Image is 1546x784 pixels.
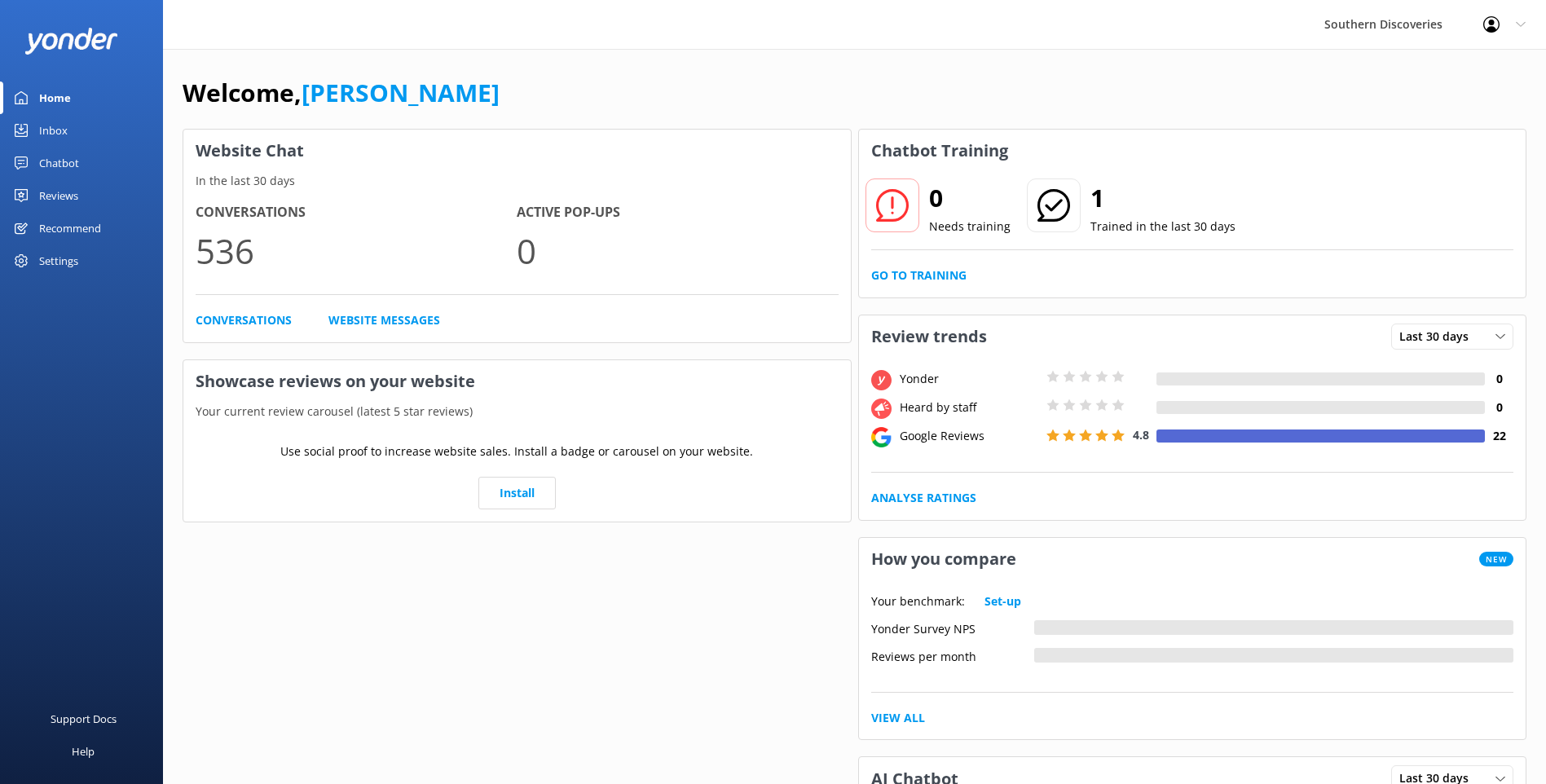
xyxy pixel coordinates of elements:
[871,709,925,727] a: View All
[517,223,838,278] p: 0
[39,179,78,212] div: Reviews
[39,244,78,277] div: Settings
[871,266,967,284] a: Go to Training
[871,489,976,507] a: Analyse Ratings
[871,592,965,610] p: Your benchmark:
[183,360,851,403] h3: Showcase reviews on your website
[871,620,1034,635] div: Yonder Survey NPS
[896,427,1042,445] div: Google Reviews
[302,76,500,109] a: [PERSON_NAME]
[478,477,556,509] a: Install
[1133,427,1149,443] span: 4.8
[1479,552,1513,566] span: New
[984,592,1021,610] a: Set-up
[280,443,753,460] p: Use social proof to increase website sales. Install a badge or carousel on your website.
[183,130,851,172] h3: Website Chat
[1090,178,1235,218] h2: 1
[517,202,838,223] h4: Active Pop-ups
[196,223,517,278] p: 536
[183,403,851,421] p: Your current review carousel (latest 5 star reviews)
[196,202,517,223] h4: Conversations
[859,315,999,358] h3: Review trends
[183,172,851,190] p: In the last 30 days
[72,735,95,768] div: Help
[39,81,71,114] div: Home
[1485,399,1513,416] h4: 0
[24,28,118,55] img: yonder-white-logo.png
[51,703,117,735] div: Support Docs
[896,399,1042,416] div: Heard by staff
[859,130,1020,172] h3: Chatbot Training
[39,212,101,244] div: Recommend
[896,370,1042,388] div: Yonder
[328,311,440,329] a: Website Messages
[1399,328,1478,346] span: Last 30 days
[871,648,1034,663] div: Reviews per month
[183,73,500,112] h1: Welcome,
[929,218,1011,236] p: Needs training
[39,114,68,147] div: Inbox
[859,538,1028,580] h3: How you compare
[929,178,1011,218] h2: 0
[196,311,292,329] a: Conversations
[1485,427,1513,445] h4: 22
[39,147,79,179] div: Chatbot
[1485,370,1513,388] h4: 0
[1090,218,1235,236] p: Trained in the last 30 days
